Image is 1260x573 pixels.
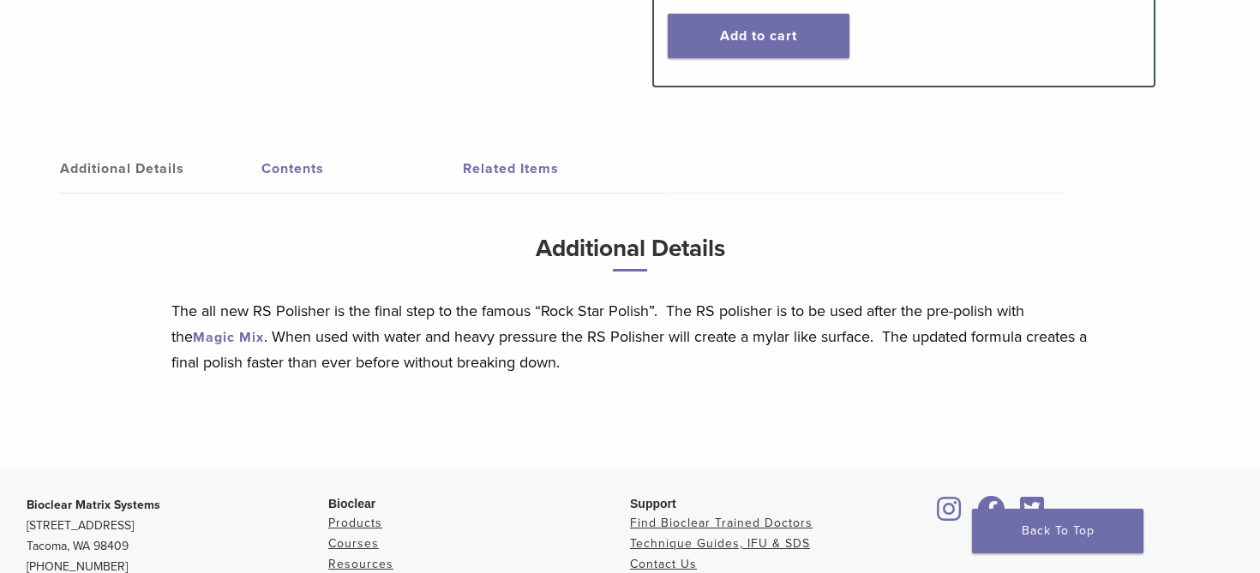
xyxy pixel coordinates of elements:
[193,329,264,346] a: Magic Mix
[328,516,382,530] a: Products
[630,516,813,530] a: Find Bioclear Trained Doctors
[971,506,1011,523] a: Bioclear
[328,497,375,510] span: Bioclear
[630,536,810,551] a: Technique Guides, IFU & SDS
[171,298,1089,375] p: The all new RS Polisher is the final step to the famous “Rock Star Polish”. The RS polisher is to...
[630,557,697,571] a: Contact Us
[463,145,664,193] a: Related Items
[171,228,1089,285] h3: Additional Details
[27,498,160,512] strong: Bioclear Matrix Systems
[328,536,379,551] a: Courses
[60,145,261,193] a: Additional Details
[261,145,463,193] a: Contents
[630,497,676,510] span: Support
[932,506,968,523] a: Bioclear
[1014,506,1050,523] a: Bioclear
[328,557,393,571] a: Resources
[668,14,849,58] button: Add to cart
[972,509,1143,553] a: Back To Top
